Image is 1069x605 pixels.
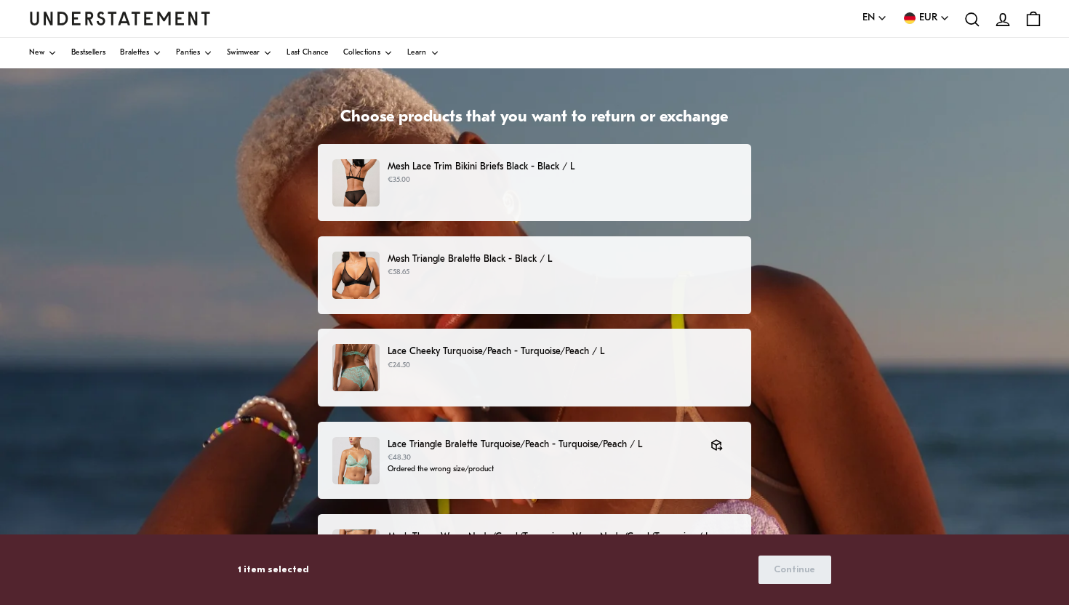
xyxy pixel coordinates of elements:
a: Swimwear [227,38,272,68]
span: Learn [407,49,427,57]
p: Mesh Triangle Bralette Black - Black / L [388,252,737,267]
span: Bralettes [120,49,149,57]
a: Last Chance [287,38,328,68]
p: €48.30 [388,452,696,464]
p: Mesh Thong Warm Nude/Coral/Turquoise - Warm Nude/Coral/Turquoise / L [388,529,737,545]
p: €35.00 [388,175,737,186]
img: MEMA-BRA-004.jpg [332,252,380,299]
span: New [29,49,44,57]
p: €58.65 [388,267,737,279]
p: Mesh Lace Trim Bikini Briefs Black - Black / L [388,159,737,175]
a: Panties [176,38,212,68]
span: Collections [343,49,380,57]
a: Understatement Homepage [29,12,211,25]
a: Learn [407,38,439,68]
span: Swimwear [227,49,260,57]
span: Bestsellers [71,49,105,57]
img: TULA-BRA-001_746756f5-a4ca-4b78-8700-1cd86a3f6da8.jpg [332,437,380,484]
a: Collections [343,38,393,68]
button: EUR [902,10,950,26]
button: EN [862,10,887,26]
span: Last Chance [287,49,328,57]
img: BMLT-BRF-002-1.jpg [332,159,380,207]
img: 18_7ab28206-f67b-4453-8558-6c2a90b626df.jpg [332,344,380,391]
p: Lace Cheeky Turquoise/Peach - Turquoise/Peach / L [388,344,737,359]
p: Ordered the wrong size/product [388,464,696,476]
p: Lace Triangle Bralette Turquoise/Peach - Turquoise/Peach / L [388,437,696,452]
a: New [29,38,57,68]
span: EN [862,10,875,26]
a: Bralettes [120,38,161,68]
span: Panties [176,49,200,57]
a: Bestsellers [71,38,105,68]
img: CTME-STR-004_retouched.jpg [332,529,380,577]
p: €24.50 [388,360,737,372]
h1: Choose products that you want to return or exchange [318,108,752,129]
span: EUR [919,10,937,26]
